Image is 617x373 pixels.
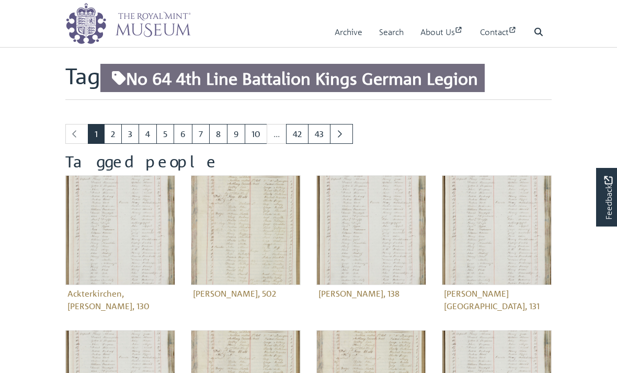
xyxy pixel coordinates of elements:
[316,175,426,285] img: Ahrendorf, George, 138
[335,17,362,47] a: Archive
[192,124,210,144] a: Goto page 7
[65,175,175,314] a: Ackterkirchen, Henry, 130 Ackterkirchen, [PERSON_NAME], 130
[442,175,552,314] a: Ahrens, Frederic, 131 [PERSON_NAME][GEOGRAPHIC_DATA], 131
[209,124,227,144] a: Goto page 8
[121,124,139,144] a: Goto page 3
[442,175,552,285] img: Ahrens, Frederic, 131
[100,64,485,93] span: No 64 4th Line Battalion Kings German Legion
[308,124,330,144] a: Goto page 43
[191,175,301,302] a: Ahrend, John, 502 [PERSON_NAME], 502
[480,17,517,47] a: Contact
[596,168,617,227] a: Would you like to provide feedback?
[316,175,426,302] a: Ahrendorf, George, 138 [PERSON_NAME], 138
[65,152,552,171] h2: Tagged people
[245,124,267,144] a: Goto page 10
[156,124,174,144] a: Goto page 5
[227,124,245,144] a: Goto page 9
[191,175,301,285] img: Ahrend, John, 502
[65,124,552,144] nav: pagination
[88,124,105,144] span: Goto page 1
[139,124,157,144] a: Goto page 4
[174,124,192,144] a: Goto page 6
[286,124,308,144] a: Goto page 42
[330,124,353,144] a: Next page
[379,17,404,47] a: Search
[65,175,175,285] img: Ackterkirchen, Henry, 130
[104,124,122,144] a: Goto page 2
[65,63,552,99] h1: Tag
[65,124,88,144] li: Previous page
[420,17,463,47] a: About Us
[602,176,614,219] span: Feedback
[65,3,191,44] img: logo_wide.png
